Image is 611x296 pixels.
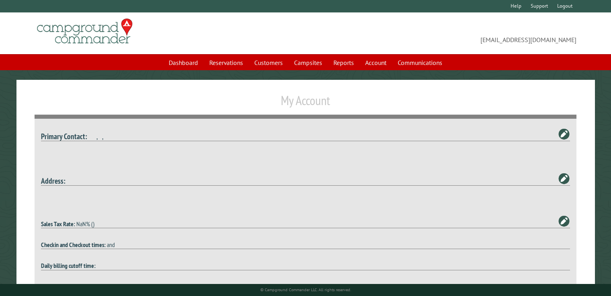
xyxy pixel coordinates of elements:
[41,283,78,291] strong: Dynamic pricing:
[41,262,96,270] strong: Daily billing cutoff time:
[41,176,65,186] strong: Address:
[41,241,106,249] strong: Checkin and Checkout times:
[79,283,210,291] span: Apply a % adjustment to rates when occupancy on a day is %
[260,287,351,292] small: © Campground Commander LLC. All rights reserved.
[41,131,87,141] strong: Primary Contact:
[204,55,248,70] a: Reservations
[249,55,288,70] a: Customers
[41,132,570,141] h4: , ,
[289,55,327,70] a: Campsites
[35,93,576,115] h1: My Account
[164,55,203,70] a: Dashboard
[76,220,94,228] span: NaN% ()
[41,220,75,228] strong: Sales Tax Rate:
[360,55,391,70] a: Account
[107,241,115,249] span: and
[393,55,447,70] a: Communications
[35,16,135,47] img: Campground Commander
[329,55,359,70] a: Reports
[306,22,576,45] span: [EMAIL_ADDRESS][DOMAIN_NAME]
